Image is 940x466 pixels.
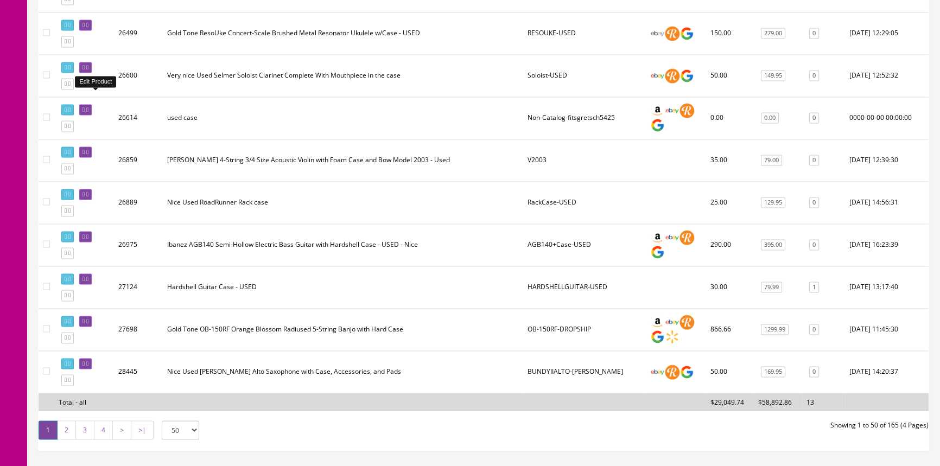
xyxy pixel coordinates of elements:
td: 2021-10-19 14:20:37 [845,350,929,393]
img: ebay [650,365,665,379]
td: HARDSHELLGUITAR-USED [523,266,646,308]
td: 50.00 [706,350,754,393]
td: 26889 [114,181,163,224]
div: Showing 1 to 50 of 165 (4 Pages) [484,420,937,430]
td: 150.00 [706,12,754,54]
img: amazon [650,230,665,245]
td: Gold Tone ResoUke Concert-Scale Brushed Metal Resonator Ukulele w/Case - USED [163,12,523,54]
td: 28445 [114,350,163,393]
td: 27698 [114,308,163,350]
img: google_shopping [650,329,665,344]
img: google_shopping [650,245,665,259]
td: 866.66 [706,308,754,350]
td: 25.00 [706,181,754,224]
a: 1299.99 [761,324,789,335]
a: 149.95 [761,70,785,81]
td: 2021-03-26 12:52:32 [845,54,929,97]
span: 1 [39,420,58,439]
a: >| [131,420,154,439]
td: Ibanez AGB140 Semi-Hollow Electric Bass Guitar with Hardshell Case - USED - Nice [163,224,523,266]
a: 0 [809,324,819,335]
a: 0 [809,112,819,124]
td: OB-150RF-DROPSHIP [523,308,646,350]
td: 50.00 [706,54,754,97]
td: 2021-06-07 13:17:40 [845,266,929,308]
td: Nice Used Selmer Bundy II Alto Saxophone with Case, Accessories, and Pads [163,350,523,393]
img: ebay [665,230,679,245]
td: RackCase-USED [523,181,646,224]
td: 0.00 [706,97,754,139]
td: 26600 [114,54,163,97]
a: 79.00 [761,155,782,166]
td: 2021-03-20 12:29:05 [845,12,929,54]
td: 30.00 [706,266,754,308]
td: $29,049.74 [706,393,754,411]
td: 290.00 [706,224,754,266]
img: amazon [650,103,665,118]
a: 2 [57,420,76,439]
img: reverb [665,68,679,83]
td: 27124 [114,266,163,308]
td: $58,892.86 [754,393,802,411]
td: Total - all [54,393,114,411]
td: Nice Used RoadRunner Rack case [163,181,523,224]
td: Very nice Used Selmer Soloist Clarinet Complete With Mouthpiece in the case [163,54,523,97]
td: 35.00 [706,139,754,181]
img: ebay [665,315,679,329]
a: 169.95 [761,366,785,378]
img: reverb [665,365,679,379]
td: Non-Catalog-fitsgretsch5425 [523,97,646,139]
a: 395.00 [761,239,785,251]
img: reverb [679,315,694,329]
img: ebay [665,103,679,118]
a: 129.95 [761,197,785,208]
td: used case [163,97,523,139]
td: 2021-05-17 16:23:39 [845,224,929,266]
a: 0 [809,197,819,208]
a: 279.00 [761,28,785,39]
a: 3 [75,420,94,439]
td: Soloist-USED [523,54,646,97]
img: ebay [650,26,665,41]
td: Hardshell Guitar Case - USED [163,266,523,308]
td: 0000-00-00 00:00:00 [845,97,929,139]
td: 2021-08-05 11:45:30 [845,308,929,350]
a: 79.99 [761,282,782,293]
img: google_shopping [679,365,694,379]
td: Gold Tone OB-150RF Orange Blossom Radiused 5-String Banjo with Hard Case [163,308,523,350]
a: 0 [809,28,819,39]
td: 2021-05-03 14:56:31 [845,181,929,224]
img: reverb [679,103,694,118]
a: > [112,420,131,439]
td: 2021-04-28 12:39:30 [845,139,929,181]
td: 26499 [114,12,163,54]
a: 0 [809,366,819,378]
a: 1 [809,282,819,293]
td: 26975 [114,224,163,266]
a: 0 [809,239,819,251]
td: Florea 4-String 3/4 Size Acoustic Violin with Foam Case and Bow Model 2003 - Used [163,139,523,181]
img: reverb [679,230,694,245]
a: 0 [809,70,819,81]
td: 13 [802,393,845,411]
td: V2003 [523,139,646,181]
img: google_shopping [650,118,665,132]
a: 0 [809,155,819,166]
img: reverb [665,26,679,41]
img: google_shopping [679,26,694,41]
img: ebay [650,68,665,83]
td: RESOUKE-USED [523,12,646,54]
img: walmart [665,329,679,344]
td: 26859 [114,139,163,181]
img: amazon [650,315,665,329]
a: 0.00 [761,112,779,124]
a: 4 [94,420,113,439]
img: google_shopping [679,68,694,83]
td: AGB140+Case-USED [523,224,646,266]
td: BUNDYIIALTO-HEMMERLING [523,350,646,393]
td: 26614 [114,97,163,139]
